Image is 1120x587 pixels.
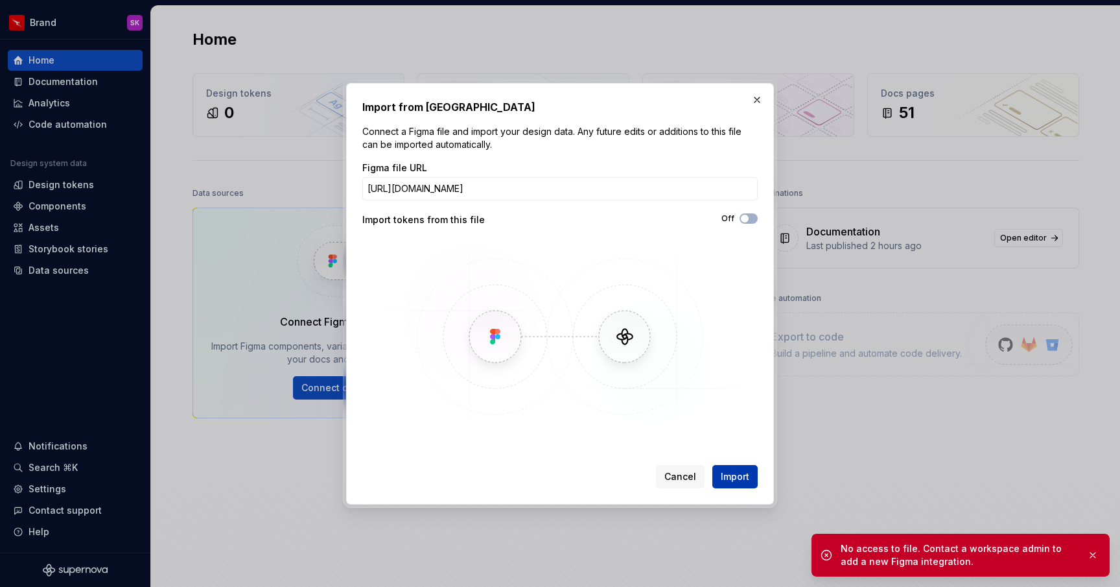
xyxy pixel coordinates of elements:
label: Off [721,213,734,224]
div: No access to file. Contact a workspace admin to add a new Figma integration. [841,542,1077,568]
div: Import tokens from this file [362,213,560,226]
span: Cancel [664,470,696,483]
button: Import [712,465,758,488]
label: Figma file URL [362,162,427,174]
h2: Import from [GEOGRAPHIC_DATA] [362,99,758,115]
button: Cancel [656,465,705,488]
span: Import [721,470,749,483]
p: Connect a Figma file and import your design data. Any future edits or additions to this file can ... [362,125,758,151]
input: https://figma.com/file/... [362,177,758,200]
